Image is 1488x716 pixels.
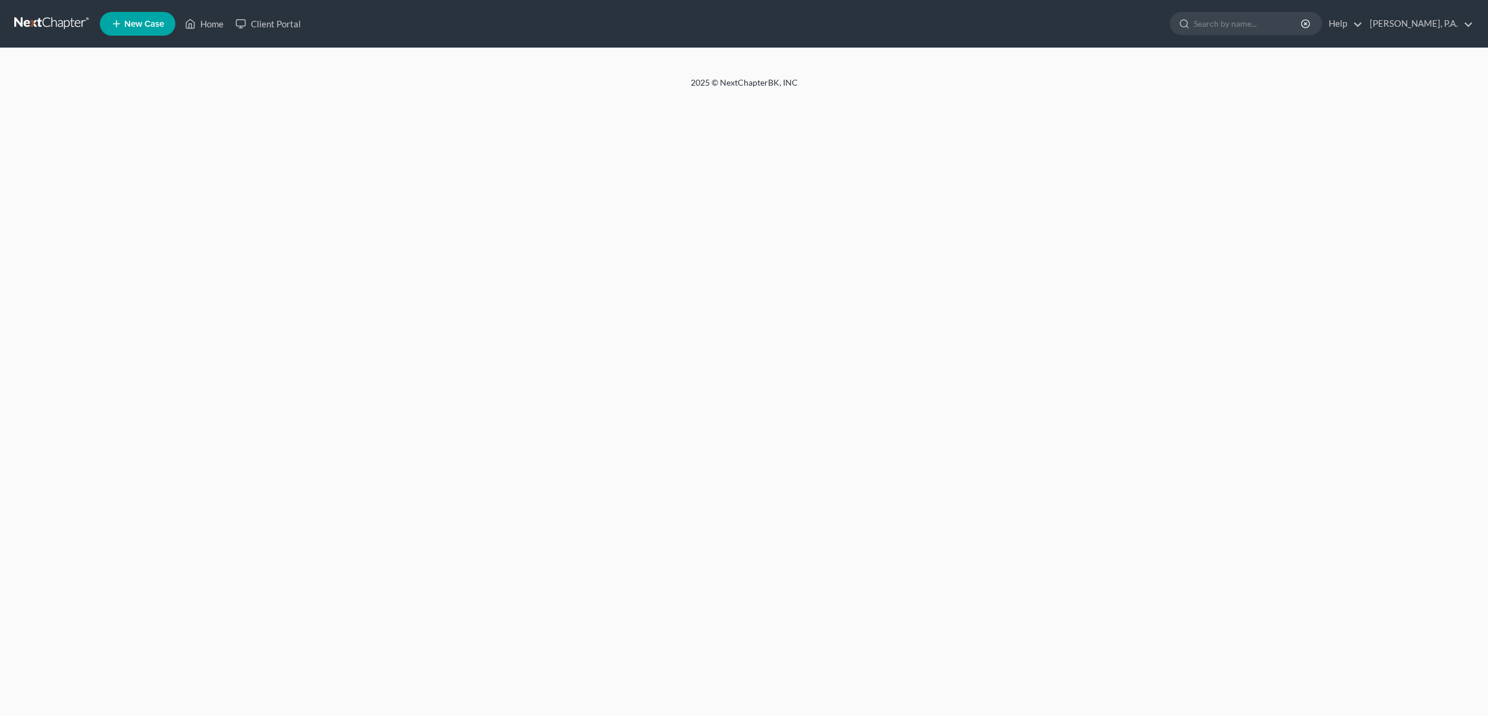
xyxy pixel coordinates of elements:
span: New Case [124,20,164,29]
a: Help [1323,13,1363,34]
a: [PERSON_NAME], P.A. [1364,13,1473,34]
a: Home [179,13,229,34]
a: Client Portal [229,13,307,34]
input: Search by name... [1194,12,1303,34]
div: 2025 © NextChapterBK, INC [405,77,1083,98]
